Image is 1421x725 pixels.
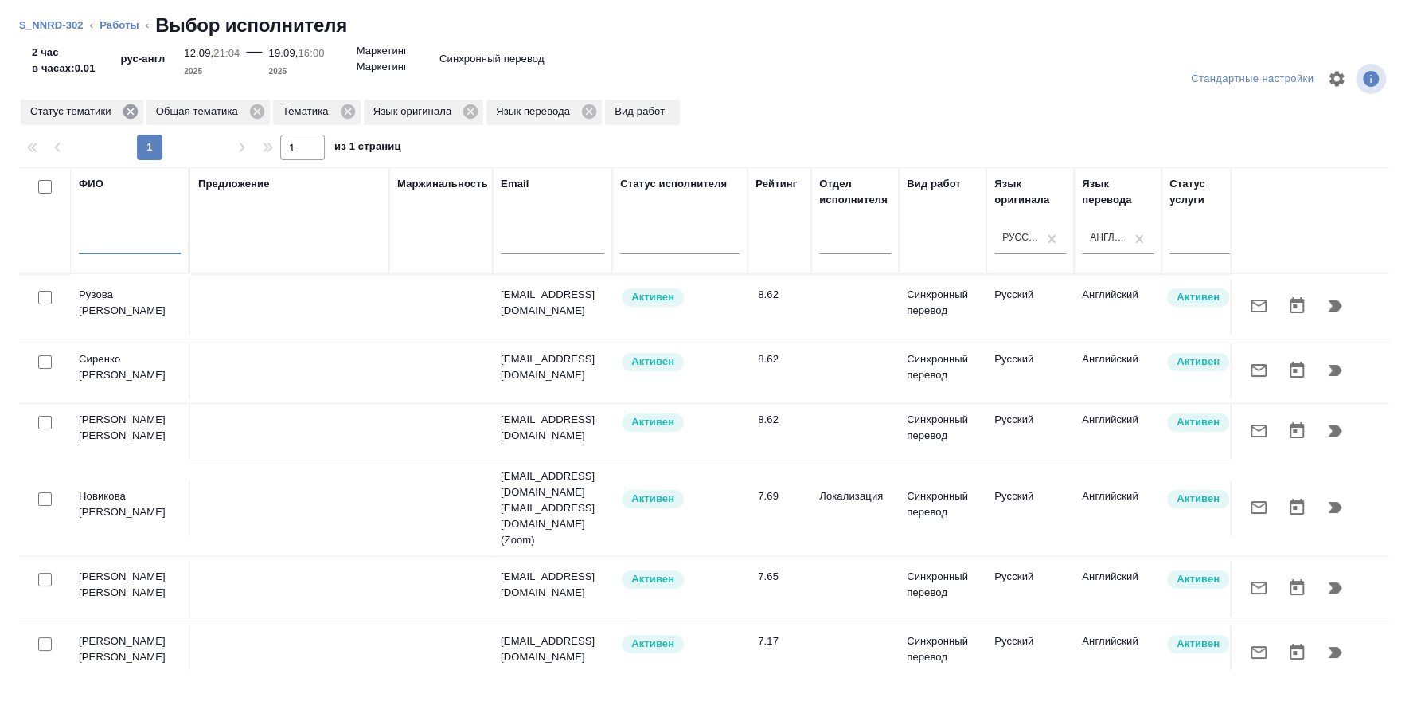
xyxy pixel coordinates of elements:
button: Продолжить [1316,351,1354,390]
div: Язык оригинала [994,176,1066,208]
input: Выбери исполнителей, чтобы отправить приглашение на работу [38,291,52,304]
div: Email [501,176,529,192]
p: Вид работ [615,104,670,120]
div: Русский [1002,232,1039,245]
p: 16:00 [298,47,324,59]
td: [PERSON_NAME] [PERSON_NAME] [71,404,190,460]
div: Предложение [198,176,270,192]
p: Маркетинг [357,43,408,59]
div: Маржинальность [397,176,488,192]
button: Отправить предложение о работе [1239,569,1278,607]
p: Язык оригинала [373,104,458,120]
td: [PERSON_NAME] [PERSON_NAME] [71,561,190,617]
a: S_NNRD-302 [19,19,84,31]
td: Сиренко [PERSON_NAME] [71,343,190,399]
p: Активен [1177,491,1220,507]
td: Английский [1074,625,1161,681]
p: [EMAIL_ADDRESS][DOMAIN_NAME] (Zoom) [501,500,604,548]
td: [PERSON_NAME] [PERSON_NAME] [71,625,190,681]
button: Продолжить [1316,569,1354,607]
div: Вид работ [907,176,961,192]
input: Выбери исполнителей, чтобы отправить приглашение на работу [38,573,52,586]
li: ‹ [90,18,93,33]
p: [EMAIL_ADDRESS][DOMAIN_NAME] [501,287,604,319]
p: Активен [1177,571,1220,587]
p: Общая тематика [156,104,244,120]
p: Активен [631,636,674,652]
h2: Выбор исполнителя [155,13,347,38]
div: Статус исполнителя [620,176,727,192]
p: Активен [631,289,674,305]
p: 2 час [32,45,96,61]
button: Открыть календарь загрузки [1278,633,1316,672]
td: Русский [986,480,1074,536]
input: Выбери исполнителей, чтобы отправить приглашение на работу [38,355,52,369]
input: Выбери исполнителей, чтобы отправить приглашение на работу [38,492,52,506]
div: Язык оригинала [364,100,484,125]
td: Русский [986,404,1074,460]
td: Русский [986,561,1074,617]
div: 7.65 [758,569,803,585]
td: Английский [1074,480,1161,536]
li: ‹ [146,18,149,33]
div: Английский [1090,232,1126,245]
p: 19.09, [269,47,299,59]
p: Активен [631,414,674,430]
div: 8.62 [758,287,803,303]
td: Русский [986,279,1074,335]
p: Активен [1177,414,1220,430]
div: — [246,38,262,80]
td: Английский [1074,343,1161,399]
p: Активен [1177,289,1220,305]
div: Отдел исполнителя [819,176,891,208]
div: Статус тематики [21,100,143,125]
p: Активен [631,354,674,370]
div: ФИО [79,176,103,192]
button: Открыть календарь загрузки [1278,488,1316,527]
div: Язык перевода [486,100,602,125]
p: Синхронный перевод [907,633,978,665]
p: [EMAIL_ADDRESS][DOMAIN_NAME] [501,468,604,500]
p: Активен [631,571,674,587]
td: Локализация [811,480,899,536]
p: [EMAIL_ADDRESS][DOMAIN_NAME] [501,633,604,665]
td: Рузова [PERSON_NAME] [71,279,190,335]
button: Открыть календарь загрузки [1278,569,1316,607]
td: Английский [1074,404,1161,460]
button: Открыть календарь загрузки [1278,351,1316,390]
div: 8.62 [758,351,803,367]
div: 7.69 [758,488,803,504]
p: [EMAIL_ADDRESS][DOMAIN_NAME] [501,569,604,601]
button: Продолжить [1316,488,1354,527]
input: Выбери исполнителей, чтобы отправить приглашение на работу [38,416,52,429]
td: Новикова [PERSON_NAME] [71,480,190,536]
div: Рядовой исполнитель: назначай с учетом рейтинга [620,569,740,590]
button: Отправить предложение о работе [1239,488,1278,527]
span: из 1 страниц [334,137,401,160]
p: Синхронный перевод [907,351,978,383]
div: Рядовой исполнитель: назначай с учетом рейтинга [620,633,740,655]
button: Отправить предложение о работе [1239,287,1278,325]
button: Открыть календарь загрузки [1278,287,1316,325]
p: [EMAIL_ADDRESS][DOMAIN_NAME] [501,412,604,444]
p: Синхронный перевод [907,287,978,319]
p: Синхронный перевод [907,488,978,520]
button: Продолжить [1316,412,1354,450]
span: Посмотреть информацию [1356,64,1389,94]
td: Русский [986,343,1074,399]
nav: breadcrumb [19,13,1402,38]
div: Рядовой исполнитель: назначай с учетом рейтинга [620,412,740,433]
td: Английский [1074,279,1161,335]
p: Статус тематики [30,104,117,120]
div: Язык перевода [1082,176,1154,208]
div: 7.17 [758,633,803,649]
div: Рядовой исполнитель: назначай с учетом рейтинга [620,488,740,510]
div: Рейтинг [755,176,797,192]
p: Синхронный перевод [907,412,978,444]
div: Рядовой исполнитель: назначай с учетом рейтинга [620,351,740,373]
div: split button [1187,67,1318,92]
p: Тематика [283,104,334,120]
p: Активен [1177,636,1220,652]
span: Настроить таблицу [1318,60,1356,98]
p: Активен [1177,354,1220,370]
